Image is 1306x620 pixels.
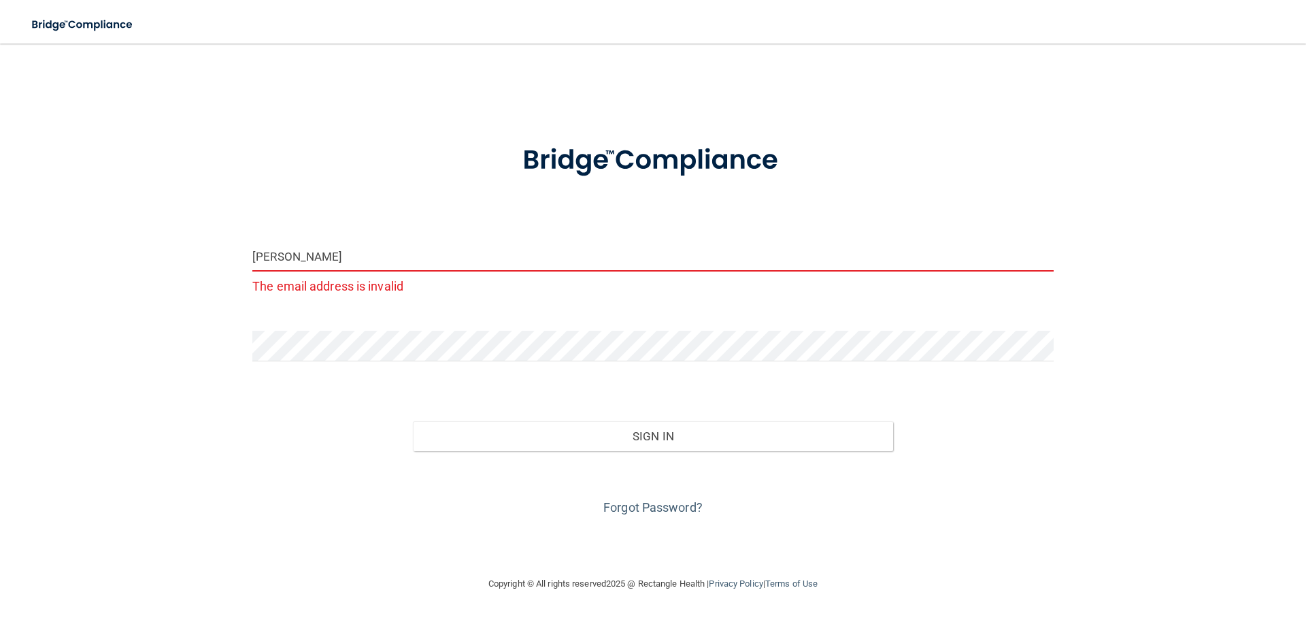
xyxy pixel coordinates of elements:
div: Copyright © All rights reserved 2025 @ Rectangle Health | | [405,562,901,606]
a: Forgot Password? [603,500,703,515]
button: Sign In [413,421,894,451]
img: bridge_compliance_login_screen.278c3ca4.svg [495,125,811,196]
img: bridge_compliance_login_screen.278c3ca4.svg [20,11,146,39]
input: Email [252,241,1054,272]
a: Terms of Use [765,578,818,589]
p: The email address is invalid [252,275,1054,297]
a: Privacy Policy [709,578,763,589]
